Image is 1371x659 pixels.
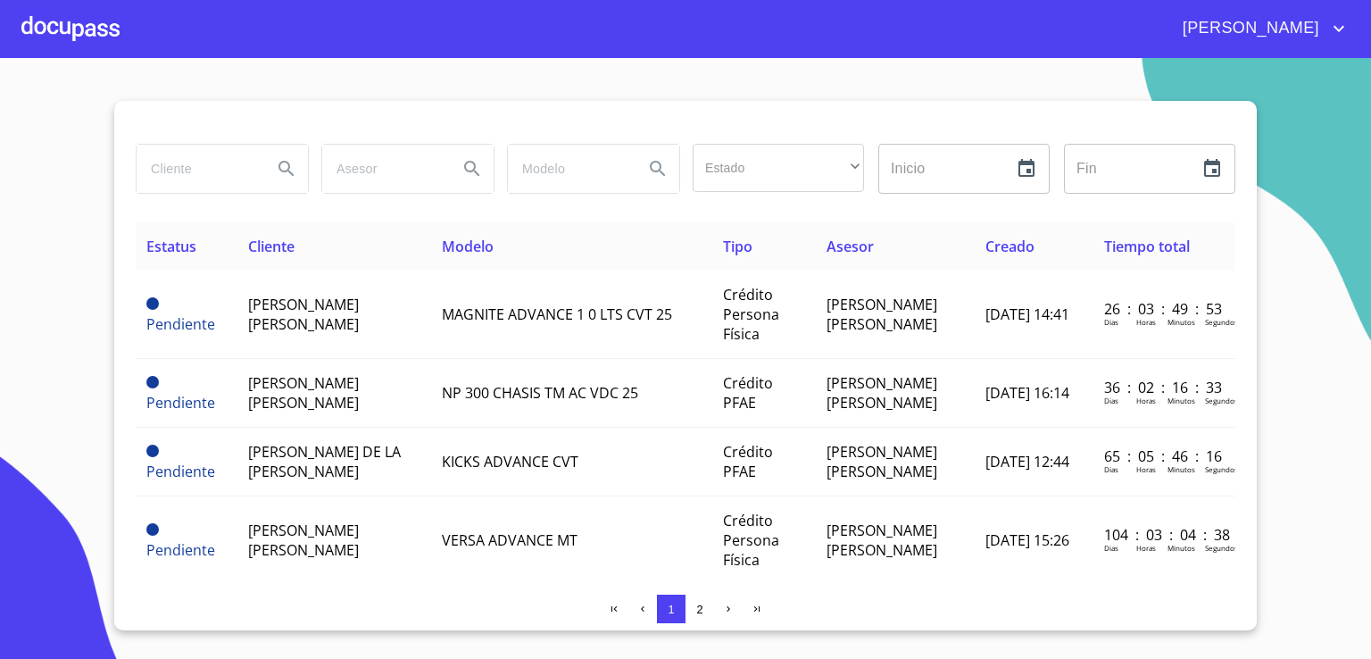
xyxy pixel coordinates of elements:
[146,523,159,536] span: Pendiente
[1136,543,1156,553] p: Horas
[146,393,215,413] span: Pendiente
[827,521,937,560] span: [PERSON_NAME] [PERSON_NAME]
[985,304,1069,324] span: [DATE] 14:41
[146,540,215,560] span: Pendiente
[146,297,159,310] span: Pendiente
[248,237,295,256] span: Cliente
[146,445,159,457] span: Pendiente
[1136,317,1156,327] p: Horas
[1205,543,1238,553] p: Segundos
[248,295,359,334] span: [PERSON_NAME] [PERSON_NAME]
[1167,317,1195,327] p: Minutos
[985,452,1069,471] span: [DATE] 12:44
[1205,317,1238,327] p: Segundos
[146,462,215,481] span: Pendiente
[1136,464,1156,474] p: Horas
[723,511,779,570] span: Crédito Persona Física
[265,147,308,190] button: Search
[827,373,937,413] span: [PERSON_NAME] [PERSON_NAME]
[1205,396,1238,405] p: Segundos
[668,603,674,616] span: 1
[1104,525,1225,545] p: 104 : 03 : 04 : 38
[442,530,577,550] span: VERSA ADVANCE MT
[657,595,685,623] button: 1
[1104,543,1118,553] p: Dias
[696,603,702,616] span: 2
[985,237,1034,256] span: Creado
[985,383,1069,403] span: [DATE] 16:14
[1104,396,1118,405] p: Dias
[1167,396,1195,405] p: Minutos
[248,521,359,560] span: [PERSON_NAME] [PERSON_NAME]
[1169,14,1328,43] span: [PERSON_NAME]
[723,237,752,256] span: Tipo
[827,295,937,334] span: [PERSON_NAME] [PERSON_NAME]
[1104,317,1118,327] p: Dias
[1104,464,1118,474] p: Dias
[442,452,578,471] span: KICKS ADVANCE CVT
[248,373,359,413] span: [PERSON_NAME] [PERSON_NAME]
[827,442,937,481] span: [PERSON_NAME] [PERSON_NAME]
[1104,378,1225,397] p: 36 : 02 : 16 : 33
[1104,237,1190,256] span: Tiempo total
[442,304,672,324] span: MAGNITE ADVANCE 1 0 LTS CVT 25
[1167,464,1195,474] p: Minutos
[1104,446,1225,466] p: 65 : 05 : 46 : 16
[636,147,679,190] button: Search
[508,145,629,193] input: search
[1205,464,1238,474] p: Segundos
[723,285,779,344] span: Crédito Persona Física
[827,237,874,256] span: Asesor
[248,442,401,481] span: [PERSON_NAME] DE LA [PERSON_NAME]
[146,314,215,334] span: Pendiente
[137,145,258,193] input: search
[723,373,773,413] span: Crédito PFAE
[146,237,196,256] span: Estatus
[146,376,159,388] span: Pendiente
[693,144,864,192] div: ​
[1136,396,1156,405] p: Horas
[442,237,494,256] span: Modelo
[723,442,773,481] span: Crédito PFAE
[1104,299,1225,319] p: 26 : 03 : 49 : 53
[1167,543,1195,553] p: Minutos
[685,595,714,623] button: 2
[322,145,444,193] input: search
[985,530,1069,550] span: [DATE] 15:26
[1169,14,1350,43] button: account of current user
[442,383,638,403] span: NP 300 CHASIS TM AC VDC 25
[451,147,494,190] button: Search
